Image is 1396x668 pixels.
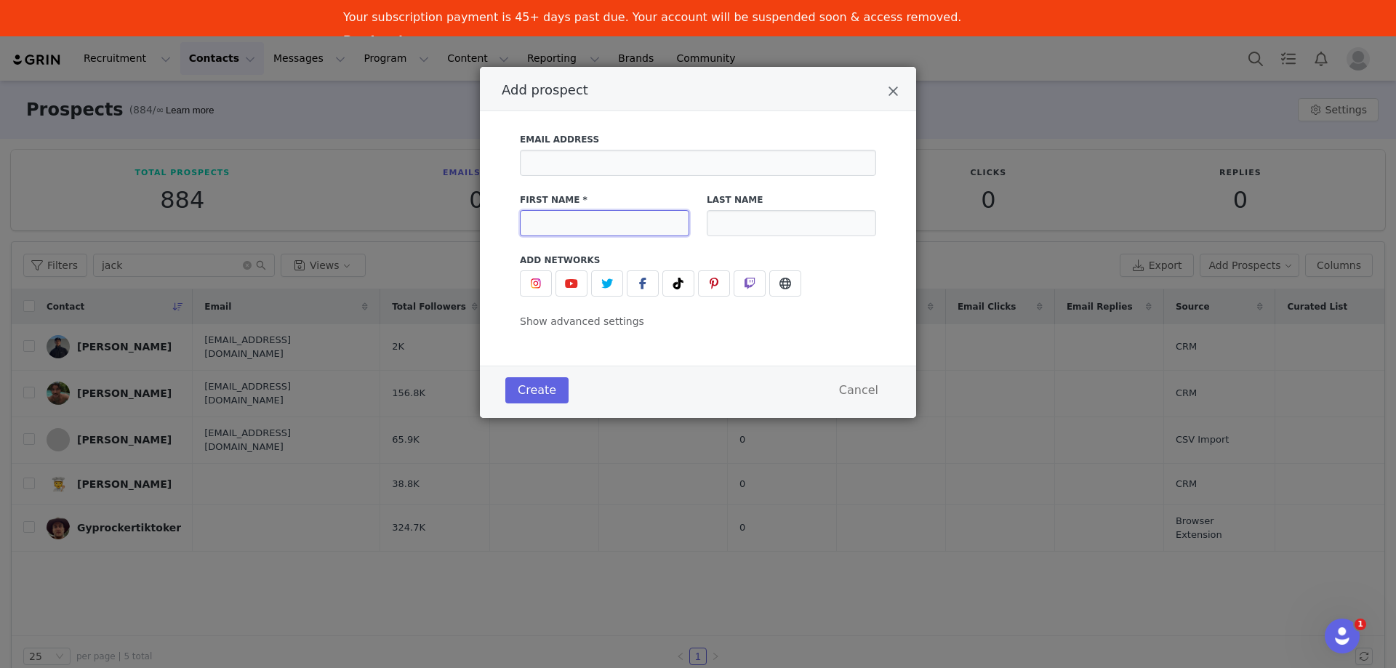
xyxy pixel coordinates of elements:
div: Add prospect [480,67,916,418]
button: Close [888,84,899,102]
button: Cancel [827,377,891,403]
a: Pay Invoices [343,33,425,49]
iframe: Intercom live chat [1325,619,1360,653]
span: 1 [1355,619,1366,630]
span: Show advanced settings [520,315,644,327]
label: First Name * [520,193,689,206]
button: Create [505,377,569,403]
div: Your subscription payment is 45+ days past due. Your account will be suspended soon & access remo... [343,10,961,25]
img: instagram.svg [530,278,542,289]
label: Email Address [520,133,876,146]
span: Add prospect [502,82,588,97]
label: Last Name [707,193,876,206]
label: Add Networks [520,254,876,267]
